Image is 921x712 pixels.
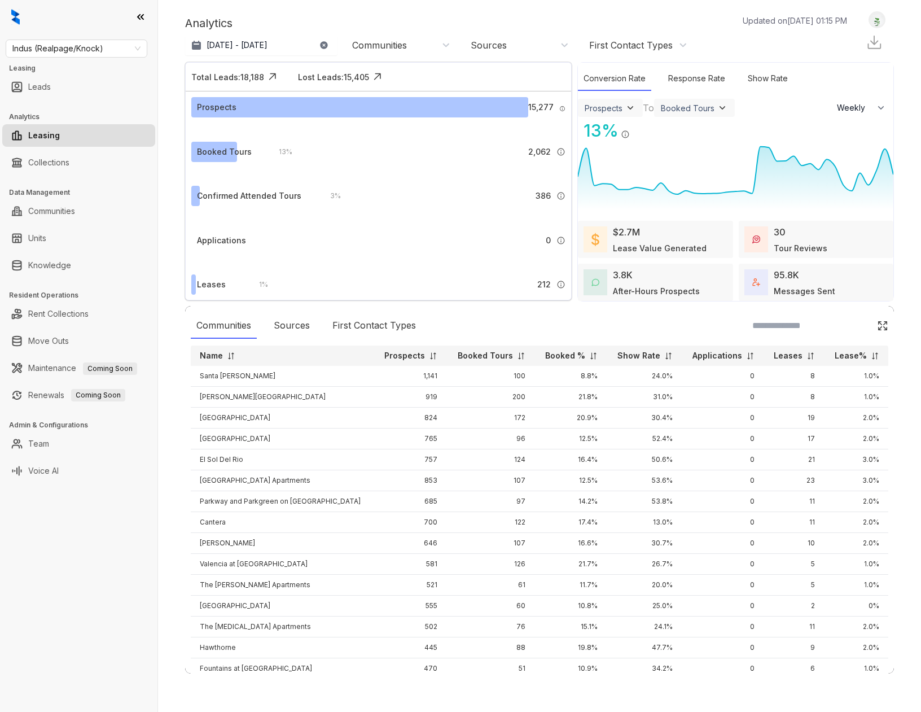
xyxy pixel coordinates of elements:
[607,617,682,637] td: 24.1%
[446,596,534,617] td: 60
[28,254,71,277] a: Knowledge
[806,352,815,360] img: sorting
[578,118,619,143] div: 13 %
[267,146,292,158] div: 13 %
[869,14,885,26] img: UserAvatar
[374,470,446,491] td: 853
[682,575,764,596] td: 0
[28,151,69,174] a: Collections
[589,352,598,360] img: sorting
[191,313,257,339] div: Communities
[200,350,223,361] p: Name
[717,102,728,113] img: ViewFilterArrow
[556,147,565,156] img: Info
[866,34,883,51] img: Download
[429,352,437,360] img: sorting
[268,313,315,339] div: Sources
[191,637,374,658] td: Hawthorne
[191,408,374,429] td: [GEOGRAPHIC_DATA]
[369,68,386,85] img: Click Icon
[621,130,630,139] img: Info
[2,433,155,455] li: Team
[764,470,824,491] td: 23
[546,234,551,247] span: 0
[824,491,888,512] td: 2.0%
[2,76,155,98] li: Leads
[764,408,824,429] td: 19
[824,512,888,533] td: 2.0%
[764,617,824,637] td: 11
[298,71,369,83] div: Lost Leads: 15,405
[534,658,607,679] td: 10.9%
[630,120,647,137] img: Click Icon
[682,637,764,658] td: 0
[764,658,824,679] td: 6
[2,124,155,147] li: Leasing
[191,512,374,533] td: Cantera
[853,321,863,330] img: SearchIcon
[607,596,682,617] td: 25.0%
[692,350,742,361] p: Applications
[589,39,673,51] div: First Contact Types
[682,449,764,470] td: 0
[374,512,446,533] td: 700
[191,71,264,83] div: Total Leads: 18,188
[384,350,425,361] p: Prospects
[185,15,233,32] p: Analytics
[9,63,157,73] h3: Leasing
[774,242,827,254] div: Tour Reviews
[764,449,824,470] td: 21
[764,429,824,449] td: 17
[661,103,714,113] div: Booked Tours
[556,191,565,200] img: Info
[607,366,682,387] td: 24.0%
[607,429,682,449] td: 52.4%
[446,491,534,512] td: 97
[28,330,69,352] a: Move Outs
[517,352,525,360] img: sorting
[191,387,374,408] td: [PERSON_NAME][GEOGRAPHIC_DATA]
[374,575,446,596] td: 521
[871,352,879,360] img: sorting
[534,533,607,554] td: 16.6%
[197,146,252,158] div: Booked Tours
[264,68,281,85] img: Click Icon
[374,449,446,470] td: 757
[537,278,551,291] span: 212
[764,512,824,533] td: 11
[824,554,888,575] td: 1.0%
[682,470,764,491] td: 0
[2,357,155,379] li: Maintenance
[446,470,534,491] td: 107
[191,554,374,575] td: Valencia at [GEOGRAPHIC_DATA]
[28,124,60,147] a: Leasing
[28,227,46,250] a: Units
[374,366,446,387] td: 1,141
[764,554,824,575] td: 5
[837,102,871,113] span: Weekly
[2,460,155,482] li: Voice AI
[534,491,607,512] td: 14.2%
[446,617,534,637] td: 76
[877,320,888,331] img: Click Icon
[191,596,374,617] td: [GEOGRAPHIC_DATA]
[191,491,374,512] td: Parkway and Parkgreen on [GEOGRAPHIC_DATA]
[197,234,246,247] div: Applications
[197,190,301,202] div: Confirmed Attended Tours
[824,449,888,470] td: 3.0%
[458,350,513,361] p: Booked Tours
[824,366,888,387] td: 1.0%
[534,470,607,491] td: 12.5%
[830,98,893,118] button: Weekly
[824,387,888,408] td: 1.0%
[824,408,888,429] td: 2.0%
[613,225,640,239] div: $2.7M
[764,491,824,512] td: 11
[446,429,534,449] td: 96
[534,596,607,617] td: 10.8%
[9,112,157,122] h3: Analytics
[28,76,51,98] a: Leads
[191,429,374,449] td: [GEOGRAPHIC_DATA]
[682,658,764,679] td: 0
[374,637,446,658] td: 445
